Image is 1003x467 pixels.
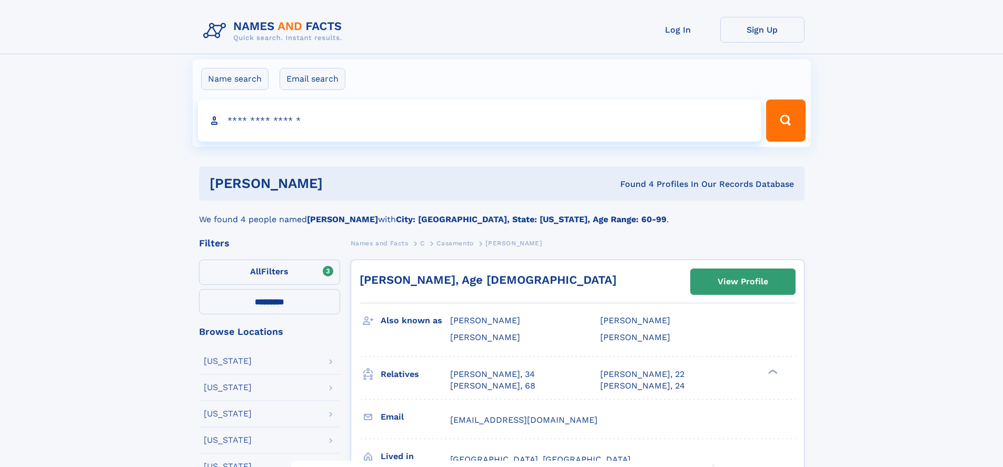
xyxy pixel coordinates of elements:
[381,365,450,383] h3: Relatives
[307,214,378,224] b: [PERSON_NAME]
[381,408,450,426] h3: Email
[351,236,409,250] a: Names and Facts
[600,380,685,392] a: [PERSON_NAME], 24
[199,260,340,285] label: Filters
[250,266,261,276] span: All
[204,436,252,444] div: [US_STATE]
[436,236,473,250] a: Casamento
[420,236,425,250] a: C
[485,240,542,247] span: [PERSON_NAME]
[381,312,450,330] h3: Also known as
[718,270,768,294] div: View Profile
[210,177,472,190] h1: [PERSON_NAME]
[766,368,778,375] div: ❯
[450,380,535,392] a: [PERSON_NAME], 68
[600,369,684,380] a: [PERSON_NAME], 22
[360,273,617,286] a: [PERSON_NAME], Age [DEMOGRAPHIC_DATA]
[199,17,351,45] img: Logo Names and Facts
[381,448,450,465] h3: Lived in
[450,332,520,342] span: [PERSON_NAME]
[199,327,340,336] div: Browse Locations
[636,17,720,43] a: Log In
[204,410,252,418] div: [US_STATE]
[201,68,269,90] label: Name search
[199,239,340,248] div: Filters
[420,240,425,247] span: C
[204,383,252,392] div: [US_STATE]
[471,178,794,190] div: Found 4 Profiles In Our Records Database
[204,357,252,365] div: [US_STATE]
[691,269,795,294] a: View Profile
[436,240,473,247] span: Casamento
[600,332,670,342] span: [PERSON_NAME]
[766,100,805,142] button: Search Button
[198,100,762,142] input: search input
[280,68,345,90] label: Email search
[450,369,535,380] a: [PERSON_NAME], 34
[720,17,805,43] a: Sign Up
[450,315,520,325] span: [PERSON_NAME]
[199,201,805,226] div: We found 4 people named with .
[450,415,598,425] span: [EMAIL_ADDRESS][DOMAIN_NAME]
[600,315,670,325] span: [PERSON_NAME]
[396,214,667,224] b: City: [GEOGRAPHIC_DATA], State: [US_STATE], Age Range: 60-99
[450,454,631,464] span: [GEOGRAPHIC_DATA], [GEOGRAPHIC_DATA]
